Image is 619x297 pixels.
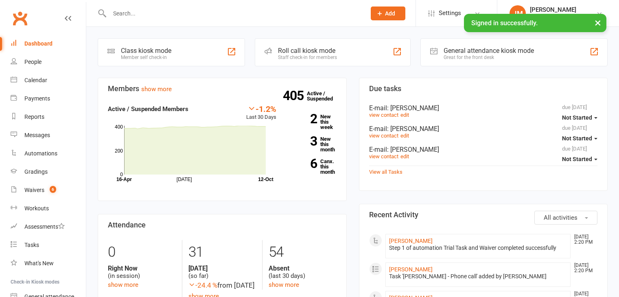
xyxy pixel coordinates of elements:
button: Not Started [562,110,597,125]
a: Assessments [11,218,86,236]
span: All activities [544,214,577,221]
a: Workouts [11,199,86,218]
div: (last 30 days) [269,264,336,280]
a: Messages [11,126,86,144]
a: View all Tasks [369,169,402,175]
strong: Right Now [108,264,176,272]
a: Calendar [11,71,86,90]
div: (so far) [188,264,256,280]
strong: Active / Suspended Members [108,105,188,113]
div: (in session) [108,264,176,280]
div: Great for the front desk [444,55,534,60]
div: E-mail [369,146,598,153]
a: Automations [11,144,86,163]
h3: Members [108,85,337,93]
h3: Due tasks [369,85,598,93]
a: Clubworx [10,8,30,28]
strong: 6 [289,157,317,170]
div: Reports [24,114,44,120]
a: show more [141,85,172,93]
a: edit [400,153,409,159]
div: E-mail [369,125,598,133]
a: Payments [11,90,86,108]
div: Assessments [24,223,65,230]
div: -1.2% [246,104,276,113]
div: Spark Fitness [530,13,576,21]
button: × [591,14,605,31]
div: Messages [24,132,50,138]
div: Waivers [24,187,44,193]
div: 31 [188,240,256,264]
a: edit [400,133,409,139]
a: 2New this week [289,114,337,130]
div: JM [510,5,526,22]
div: Gradings [24,168,48,175]
div: 0 [108,240,176,264]
button: Not Started [562,152,597,166]
span: Not Started [562,156,592,162]
div: Member self check-in [121,55,171,60]
time: [DATE] 2:20 PM [570,263,597,273]
a: Waivers 6 [11,181,86,199]
button: All activities [534,211,597,225]
span: : [PERSON_NAME] [387,146,439,153]
a: [PERSON_NAME] [389,238,433,244]
span: 6 [50,186,56,193]
span: -24.4 % [188,281,217,289]
div: What's New [24,260,54,266]
div: 54 [269,240,336,264]
div: Class kiosk mode [121,47,171,55]
div: Automations [24,150,57,157]
a: 3New this month [289,136,337,152]
strong: [DATE] [188,264,256,272]
div: Calendar [24,77,47,83]
span: : [PERSON_NAME] [387,104,439,112]
div: Tasks [24,242,39,248]
strong: Absent [269,264,336,272]
div: Roll call kiosk mode [278,47,337,55]
span: : [PERSON_NAME] [387,125,439,133]
a: Dashboard [11,35,86,53]
span: Not Started [562,135,592,142]
a: view contact [369,153,398,159]
strong: 2 [289,113,317,125]
a: show more [269,281,299,288]
div: Dashboard [24,40,52,47]
strong: 3 [289,135,317,147]
span: Not Started [562,114,592,121]
h3: Attendance [108,221,337,229]
a: 405Active / Suspended [307,85,343,107]
a: 6Canx. this month [289,159,337,175]
strong: 405 [283,90,307,102]
div: Step 1 of automation Trial Task and Waiver completed successfully [389,245,567,251]
span: Settings [439,4,461,22]
div: Task '[PERSON_NAME] - Phone call' added by [PERSON_NAME] [389,273,567,280]
a: show more [108,281,138,288]
a: What's New [11,254,86,273]
a: edit [400,112,409,118]
a: People [11,53,86,71]
div: Staff check-in for members [278,55,337,60]
a: [PERSON_NAME] [389,266,433,273]
span: Add [385,10,395,17]
time: [DATE] 2:20 PM [570,234,597,245]
a: view contact [369,112,398,118]
a: view contact [369,133,398,139]
div: from [DATE] [188,280,256,291]
input: Search... [107,8,360,19]
div: [PERSON_NAME] [530,6,576,13]
a: Reports [11,108,86,126]
div: People [24,59,42,65]
button: Not Started [562,131,597,146]
a: Gradings [11,163,86,181]
div: Payments [24,95,50,102]
a: Tasks [11,236,86,254]
h3: Recent Activity [369,211,598,219]
div: Workouts [24,205,49,212]
span: Signed in successfully. [471,19,538,27]
div: Last 30 Days [246,104,276,122]
div: General attendance kiosk mode [444,47,534,55]
button: Add [371,7,405,20]
div: E-mail [369,104,598,112]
